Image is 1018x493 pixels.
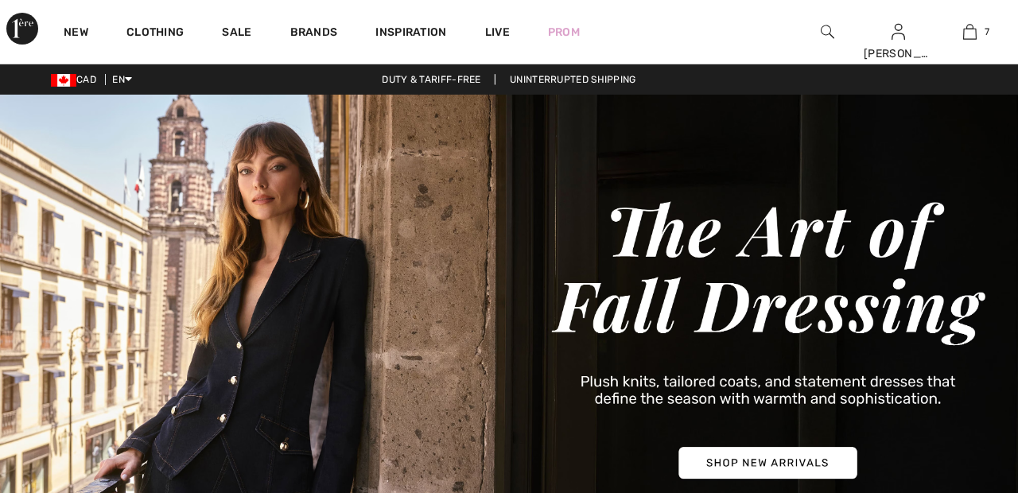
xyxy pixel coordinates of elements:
[548,24,580,41] a: Prom
[485,24,510,41] a: Live
[222,25,251,42] a: Sale
[64,25,88,42] a: New
[864,45,934,62] div: [PERSON_NAME]
[963,22,977,41] img: My Bag
[290,25,338,42] a: Brands
[112,74,132,85] span: EN
[892,24,905,39] a: Sign In
[51,74,76,87] img: Canadian Dollar
[6,13,38,45] img: 1ère Avenue
[821,22,834,41] img: search the website
[51,74,103,85] span: CAD
[985,25,989,39] span: 7
[892,22,905,41] img: My Info
[126,25,184,42] a: Clothing
[934,22,1004,41] a: 7
[375,25,446,42] span: Inspiration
